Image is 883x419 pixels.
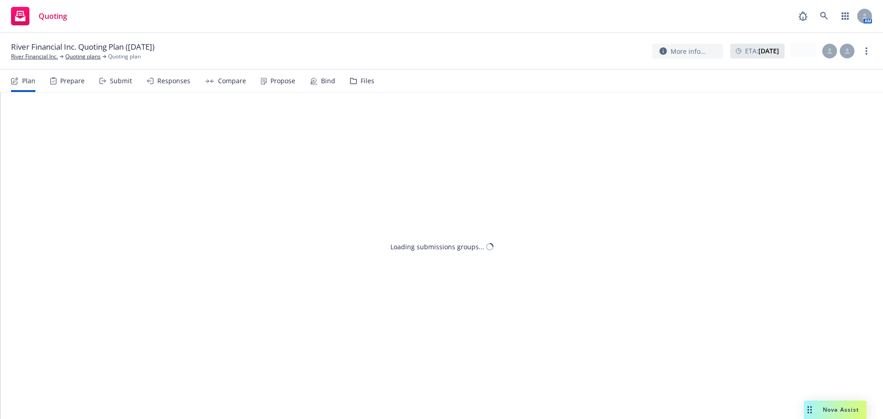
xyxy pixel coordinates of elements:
span: Nova Assist [823,406,859,413]
span: Quoting plan [108,52,141,61]
a: Quoting plans [65,52,101,61]
div: Submit [110,77,132,85]
span: River Financial Inc. Quoting Plan ([DATE]) [11,41,155,52]
div: Bind [321,77,335,85]
a: Quoting [7,3,71,29]
div: Drag to move [804,401,815,419]
a: Switch app [836,7,854,25]
div: Prepare [60,77,85,85]
button: Nova Assist [804,401,866,419]
div: Loading submissions groups... [390,242,484,252]
span: More info... [671,46,706,56]
div: Responses [157,77,190,85]
a: Search [815,7,833,25]
button: More info... [652,44,723,59]
div: Compare [218,77,246,85]
a: more [861,46,872,57]
span: Quoting [39,12,67,20]
a: River Financial Inc. [11,52,58,61]
div: Propose [270,77,295,85]
div: Plan [22,77,35,85]
strong: [DATE] [758,46,779,55]
span: ETA : [745,46,779,56]
div: Files [361,77,374,85]
a: Report a Bug [794,7,812,25]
